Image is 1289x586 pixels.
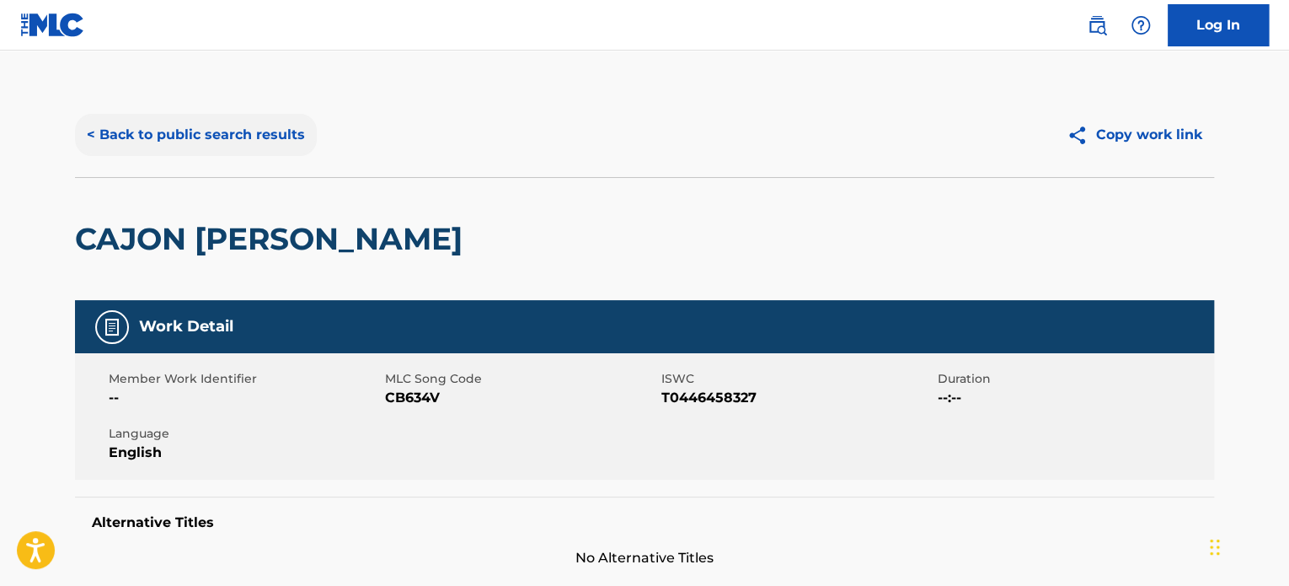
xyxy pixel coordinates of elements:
iframe: Chat Widget [1205,505,1289,586]
img: MLC Logo [20,13,85,37]
div: Help [1124,8,1158,42]
span: --:-- [938,388,1210,408]
span: English [109,443,381,463]
span: MLC Song Code [385,370,657,388]
h5: Alternative Titles [92,514,1197,531]
span: T0446458327 [661,388,933,408]
button: < Back to public search results [75,114,317,156]
div: Drag [1210,522,1220,573]
img: Work Detail [102,317,122,337]
h5: Work Detail [139,317,233,336]
span: Member Work Identifier [109,370,381,388]
span: No Alternative Titles [75,548,1214,568]
img: Copy work link [1067,125,1096,146]
span: Duration [938,370,1210,388]
img: help [1131,15,1151,35]
img: search [1087,15,1107,35]
span: CB634V [385,388,657,408]
a: Log In [1168,4,1269,46]
a: Public Search [1080,8,1114,42]
span: Language [109,425,381,443]
button: Copy work link [1055,114,1214,156]
span: ISWC [661,370,933,388]
span: -- [109,388,381,408]
h2: CAJON [PERSON_NAME] [75,220,471,258]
